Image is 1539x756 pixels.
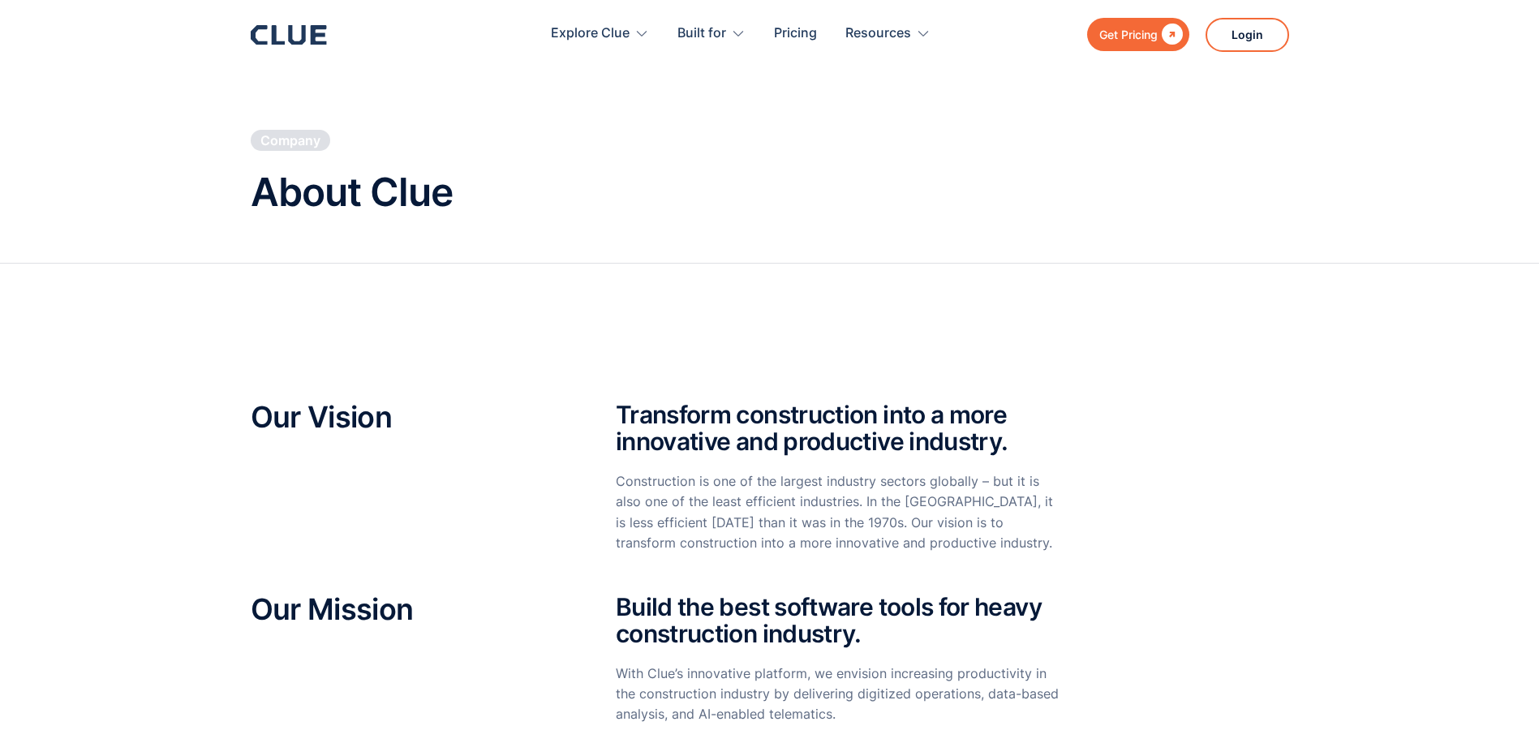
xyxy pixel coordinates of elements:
[551,8,630,59] div: Explore Clue
[1206,18,1289,52] a: Login
[774,8,817,59] a: Pricing
[551,8,649,59] div: Explore Clue
[251,171,453,214] h1: About Clue
[260,131,320,149] div: Company
[845,8,931,59] div: Resources
[616,664,1061,725] p: With Clue’s innovative platform, we envision increasing productivity in the construction industry...
[616,594,1061,647] h2: Build the best software tools for heavy construction industry.
[677,8,746,59] div: Built for
[1099,24,1158,45] div: Get Pricing
[1087,18,1189,51] a: Get Pricing
[845,8,911,59] div: Resources
[616,471,1061,553] p: Construction is one of the largest industry sectors globally – but it is also one of the least ef...
[677,8,726,59] div: Built for
[251,594,567,626] h2: Our Mission
[251,402,567,434] h2: Our Vision
[1158,24,1183,45] div: 
[616,402,1061,455] h2: Transform construction into a more innovative and productive industry.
